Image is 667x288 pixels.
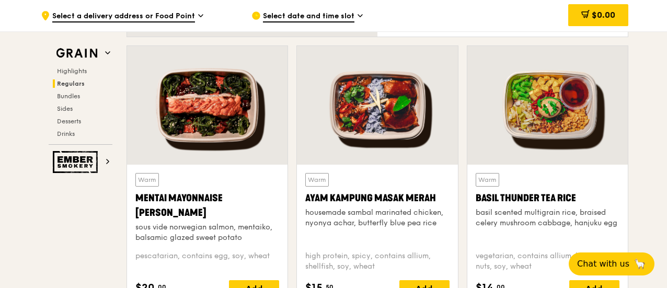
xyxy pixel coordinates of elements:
[305,173,329,187] div: Warm
[476,208,619,228] div: basil scented multigrain rice, braised celery mushroom cabbage, hanjuku egg
[634,258,646,270] span: 🦙
[305,251,449,272] div: high protein, spicy, contains allium, shellfish, soy, wheat
[135,191,279,220] div: Mentai Mayonnaise [PERSON_NAME]
[135,222,279,243] div: sous vide norwegian salmon, mentaiko, balsamic glazed sweet potato
[592,10,615,20] span: $0.00
[53,44,101,63] img: Grain web logo
[577,258,629,270] span: Chat with us
[569,252,654,275] button: Chat with us🦙
[305,191,449,205] div: Ayam Kampung Masak Merah
[135,173,159,187] div: Warm
[57,67,87,75] span: Highlights
[305,208,449,228] div: housemade sambal marinated chicken, nyonya achar, butterfly blue pea rice
[476,173,499,187] div: Warm
[57,130,75,137] span: Drinks
[263,11,354,22] span: Select date and time slot
[57,105,73,112] span: Sides
[53,151,101,173] img: Ember Smokery web logo
[135,251,279,272] div: pescatarian, contains egg, soy, wheat
[57,118,81,125] span: Desserts
[57,93,80,100] span: Bundles
[476,251,619,272] div: vegetarian, contains allium, barley, egg, nuts, soy, wheat
[476,191,619,205] div: Basil Thunder Tea Rice
[52,11,195,22] span: Select a delivery address or Food Point
[57,80,85,87] span: Regulars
